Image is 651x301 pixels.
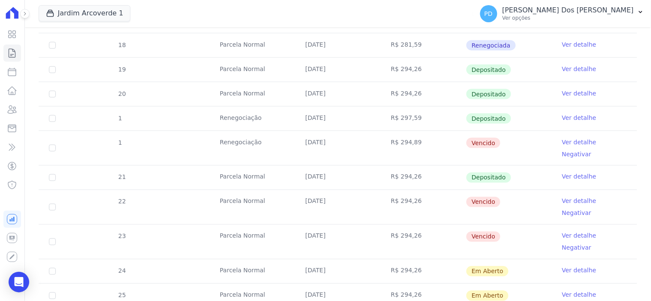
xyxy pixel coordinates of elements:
[295,225,381,259] td: [DATE]
[562,65,596,73] a: Ver detalhe
[484,11,493,17] span: PD
[562,210,592,217] a: Negativar
[381,190,466,224] td: R$ 294,26
[503,6,634,15] p: [PERSON_NAME] Dos [PERSON_NAME]
[562,232,596,240] a: Ver detalhe
[562,266,596,275] a: Ver detalhe
[118,66,126,73] span: 19
[209,107,295,131] td: Renegociação
[49,238,56,245] input: default
[295,259,381,283] td: [DATE]
[295,58,381,82] td: [DATE]
[562,138,596,146] a: Ver detalhe
[49,91,56,98] input: Só é possível selecionar pagamentos em aberto
[118,139,122,146] span: 1
[473,2,651,26] button: PD [PERSON_NAME] Dos [PERSON_NAME] Ver opções
[118,268,126,274] span: 24
[49,145,56,152] input: default
[49,292,56,299] input: default
[466,113,511,124] span: Depositado
[562,291,596,299] a: Ver detalhe
[466,89,511,99] span: Depositado
[9,272,29,292] div: Open Intercom Messenger
[562,173,596,181] a: Ver detalhe
[381,225,466,259] td: R$ 294,26
[381,131,466,165] td: R$ 294,89
[209,82,295,106] td: Parcela Normal
[562,151,592,158] a: Negativar
[562,197,596,206] a: Ver detalhe
[466,232,500,242] span: Vencido
[209,33,295,57] td: Parcela Normal
[209,131,295,165] td: Renegociação
[381,259,466,283] td: R$ 294,26
[209,58,295,82] td: Parcela Normal
[562,89,596,98] a: Ver detalhe
[209,259,295,283] td: Parcela Normal
[118,292,126,299] span: 25
[381,166,466,190] td: R$ 294,26
[295,82,381,106] td: [DATE]
[118,115,122,122] span: 1
[466,65,511,75] span: Depositado
[49,66,56,73] input: Só é possível selecionar pagamentos em aberto
[295,190,381,224] td: [DATE]
[39,5,131,21] button: Jardim Arcoverde 1
[49,42,56,49] input: Só é possível selecionar pagamentos em aberto
[118,90,126,97] span: 20
[209,190,295,224] td: Parcela Normal
[466,40,515,51] span: Renegociada
[118,174,126,181] span: 21
[381,33,466,57] td: R$ 281,59
[118,198,126,205] span: 22
[466,197,500,207] span: Vencido
[118,42,126,48] span: 18
[381,82,466,106] td: R$ 294,26
[49,268,56,275] input: default
[209,166,295,190] td: Parcela Normal
[466,173,511,183] span: Depositado
[381,58,466,82] td: R$ 294,26
[49,204,56,211] input: default
[503,15,634,21] p: Ver opções
[295,33,381,57] td: [DATE]
[49,174,56,181] input: Só é possível selecionar pagamentos em aberto
[562,113,596,122] a: Ver detalhe
[209,225,295,259] td: Parcela Normal
[49,115,56,122] input: Só é possível selecionar pagamentos em aberto
[466,266,509,277] span: Em Aberto
[562,244,592,251] a: Negativar
[466,291,509,301] span: Em Aberto
[295,131,381,165] td: [DATE]
[562,40,596,49] a: Ver detalhe
[295,107,381,131] td: [DATE]
[295,166,381,190] td: [DATE]
[118,233,126,240] span: 23
[466,138,500,148] span: Vencido
[381,107,466,131] td: R$ 297,59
